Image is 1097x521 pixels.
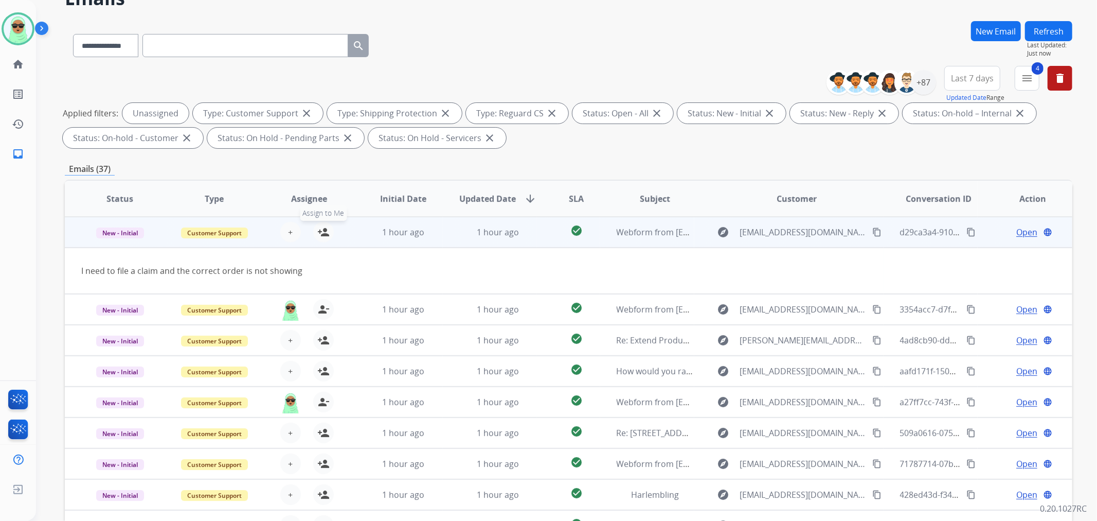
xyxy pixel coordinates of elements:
mat-icon: content_copy [966,428,976,438]
span: New - Initial [96,228,144,238]
p: 0.20.1027RC [1040,502,1087,515]
button: + [280,361,301,381]
p: Emails (37) [65,163,115,176]
mat-icon: person_add [317,226,330,238]
p: Applied filters: [63,107,118,119]
span: Conversation ID [906,193,972,205]
span: Harlembling [631,489,679,500]
div: +87 [911,70,936,95]
span: 1 hour ago [477,366,519,377]
span: 1 hour ago [477,489,519,500]
mat-icon: content_copy [872,305,882,314]
span: 1 hour ago [477,458,519,470]
span: 1 hour ago [477,227,519,238]
span: a27ff7cc-743f-407a-9167-02628421205a [900,396,1052,408]
mat-icon: explore [717,334,729,346]
span: Customer Support [181,459,248,470]
span: Webform from [EMAIL_ADDRESS][DOMAIN_NAME] on [DATE] [617,458,850,470]
mat-icon: content_copy [966,459,976,468]
mat-icon: close [439,107,452,119]
span: Customer Support [181,367,248,377]
span: Open [1016,396,1037,408]
mat-icon: person_remove [317,396,330,408]
mat-icon: language [1043,228,1052,237]
button: Assign to Me [313,222,334,242]
span: Status [106,193,133,205]
button: 4 [1015,66,1039,91]
mat-icon: content_copy [872,428,882,438]
mat-icon: person_add [317,489,330,501]
mat-icon: close [763,107,776,119]
div: Unassigned [122,103,189,124]
mat-icon: explore [717,427,729,439]
span: Assign to Me [300,205,347,221]
mat-icon: close [1014,107,1026,119]
mat-icon: close [300,107,313,119]
div: Status: New - Reply [790,103,898,124]
mat-icon: content_copy [872,397,882,407]
span: 509a0616-0759-4ccf-bff6-d34f5079a0df [900,427,1049,439]
mat-icon: menu [1021,72,1033,84]
span: 1 hour ago [382,227,424,238]
mat-icon: close [876,107,888,119]
span: 4 [1032,62,1044,75]
span: Customer Support [181,305,248,316]
span: Re: [STREET_ADDRESS] [617,427,704,439]
span: + [288,226,293,238]
span: SLA [569,193,584,205]
mat-icon: person_add [317,334,330,346]
span: [EMAIL_ADDRESS][DOMAIN_NAME] [740,303,866,316]
mat-icon: language [1043,397,1052,407]
span: 428ed43d-f34d-4a7f-8d98-e03117d63f27 [900,489,1055,500]
mat-icon: explore [717,458,729,470]
mat-icon: close [651,107,663,119]
span: Webform from [EMAIL_ADDRESS][DOMAIN_NAME] on [DATE] [617,227,850,238]
button: Refresh [1025,21,1072,41]
span: + [288,365,293,377]
span: 1 hour ago [477,396,519,408]
span: [EMAIL_ADDRESS][DOMAIN_NAME] [740,427,866,439]
mat-icon: close [181,132,193,144]
span: + [288,489,293,501]
span: [PERSON_NAME][EMAIL_ADDRESS][PERSON_NAME][DOMAIN_NAME] [740,334,866,346]
span: Re: Extend Product Protection Confirmation [617,335,787,346]
span: Open [1016,365,1037,377]
span: Open [1016,458,1037,470]
mat-icon: check_circle [570,302,583,314]
div: Status: On-hold - Customer [63,128,203,148]
span: 1 hour ago [382,427,424,439]
span: 1 hour ago [477,427,519,439]
span: [EMAIL_ADDRESS][DOMAIN_NAME] [740,365,866,377]
mat-icon: language [1043,305,1052,314]
mat-icon: content_copy [966,397,976,407]
mat-icon: content_copy [872,459,882,468]
span: 1 hour ago [382,335,424,346]
span: Open [1016,489,1037,501]
button: Updated Date [946,94,986,102]
div: Type: Reguard CS [466,103,568,124]
div: Status: On-hold – Internal [903,103,1036,124]
span: New - Initial [96,397,144,408]
span: d29ca3a4-9108-4698-a330-f74cda60df68 [900,227,1055,238]
span: New - Initial [96,336,144,346]
div: Status: New - Initial [677,103,786,124]
mat-icon: person_add [317,427,330,439]
span: aafd171f-1505-48ec-968c-8615186f7f35 [900,366,1050,377]
span: 1 hour ago [477,304,519,315]
mat-icon: content_copy [872,490,882,499]
img: avatar [4,14,32,43]
mat-icon: explore [717,489,729,501]
span: Type [205,193,224,205]
span: [EMAIL_ADDRESS][DOMAIN_NAME] [740,458,866,470]
mat-icon: person_remove [317,303,330,316]
span: + [288,334,293,346]
span: Open [1016,303,1037,316]
mat-icon: language [1043,459,1052,468]
mat-icon: language [1043,336,1052,345]
mat-icon: search [352,40,365,52]
mat-icon: content_copy [966,305,976,314]
mat-icon: language [1043,428,1052,438]
mat-icon: check_circle [570,425,583,438]
mat-icon: language [1043,367,1052,376]
button: + [280,454,301,474]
